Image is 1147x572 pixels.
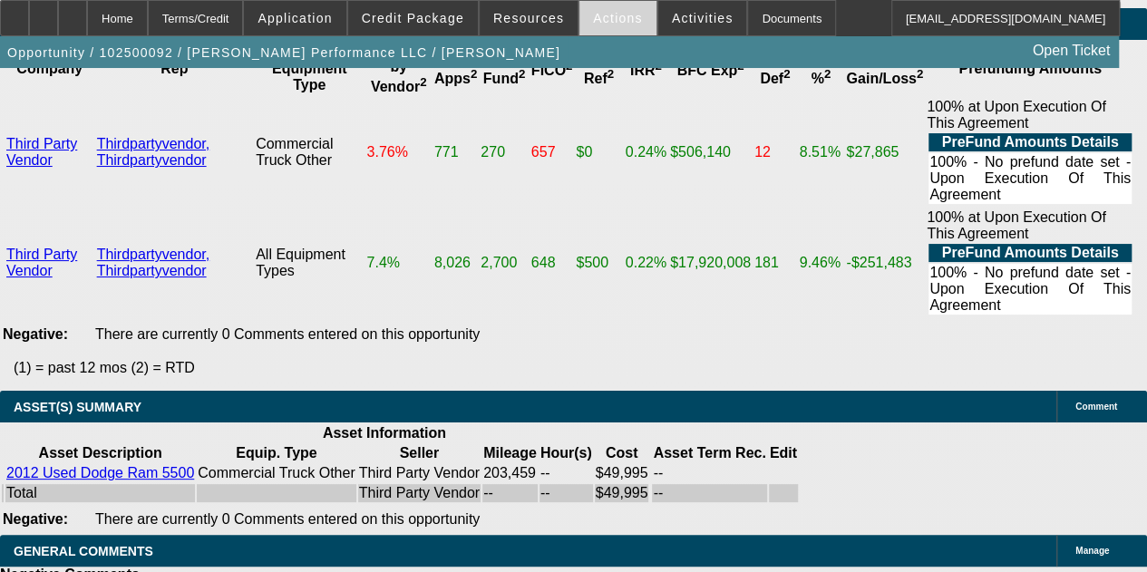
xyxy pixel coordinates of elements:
[433,208,478,317] td: 8,026
[672,11,734,25] span: Activities
[928,153,1132,204] td: 100% - No prefund date set - Upon Execution Of This Agreement
[480,208,529,317] td: 2,700
[3,511,68,527] b: Negative:
[14,400,141,414] span: ASSET(S) SUMMARY
[483,445,537,461] b: Mileage
[799,208,844,317] td: 9.46%
[258,11,332,25] span: Application
[595,464,649,482] td: $49,995
[1075,402,1117,412] span: Comment
[575,98,622,207] td: $0
[358,484,481,502] td: Third Party Vendor
[539,464,593,482] td: --
[630,63,662,78] b: IRR
[39,445,162,461] b: Asset Description
[669,208,752,317] td: $17,920,008
[6,136,77,168] a: Third Party Vendor
[539,484,593,502] td: --
[482,484,538,502] td: --
[420,75,426,89] sup: 2
[95,511,480,527] span: There are currently 0 Comments entered on this opportunity
[606,445,638,461] b: Cost
[1025,35,1117,66] a: Open Ticket
[845,208,924,317] td: -$251,483
[6,485,194,501] div: Total
[652,464,766,482] td: --
[530,208,574,317] td: 648
[14,544,153,558] span: GENERAL COMMENTS
[197,444,355,462] th: Equip. Type
[358,464,481,482] td: Third Party Vendor
[400,445,440,461] b: Seller
[658,1,747,35] button: Activities
[6,465,194,480] a: 2012 Used Dodge Ram 5500
[608,67,614,81] sup: 2
[942,245,1119,260] b: PreFund Amounts Details
[244,1,345,35] button: Application
[482,464,538,482] td: 203,459
[365,208,431,317] td: 7.4%
[530,98,574,207] td: 657
[625,98,667,207] td: 0.24%
[480,1,578,35] button: Resources
[255,98,364,207] td: Commercial Truck Other
[652,484,766,502] td: --
[669,98,752,207] td: $506,140
[7,45,560,60] span: Opportunity / 102500092 / [PERSON_NAME] Performance LLC / [PERSON_NAME]
[845,98,924,207] td: $27,865
[928,264,1132,315] td: 100% - No prefund date set - Upon Execution Of This Agreement
[653,445,765,461] b: Asset Term Rec.
[824,67,831,81] sup: 2
[799,98,844,207] td: 8.51%
[362,11,464,25] span: Credit Package
[255,208,364,317] td: All Equipment Types
[958,61,1102,76] b: Prefunding Amounts
[480,98,529,207] td: 270
[783,67,790,81] sup: 2
[1075,546,1109,556] span: Manage
[348,1,478,35] button: Credit Package
[652,444,766,462] th: Asset Term Recommendation
[197,464,355,482] td: Commercial Truck Other
[579,1,656,35] button: Actions
[3,326,68,342] b: Negative:
[540,445,592,461] b: Hour(s)
[625,208,667,317] td: 0.22%
[753,208,797,317] td: 181
[769,444,798,462] th: Edit
[917,67,923,81] sup: 2
[97,247,210,278] a: Thirdpartyvendor, Thirdpartyvendor
[595,484,649,502] td: $49,995
[14,360,1147,376] p: (1) = past 12 mos (2) = RTD
[365,98,431,207] td: 3.76%
[433,98,478,207] td: 771
[323,425,446,441] b: Asset Information
[927,209,1133,316] div: 100% at Upon Execution Of This Agreement
[493,11,564,25] span: Resources
[97,136,210,168] a: Thirdpartyvendor, Thirdpartyvendor
[6,247,77,278] a: Third Party Vendor
[753,98,797,207] td: 12
[593,11,643,25] span: Actions
[942,134,1119,150] b: PreFund Amounts Details
[927,99,1133,206] div: 100% at Upon Execution Of This Agreement
[575,208,622,317] td: $500
[676,63,744,78] b: BFC Exp
[95,326,480,342] span: There are currently 0 Comments entered on this opportunity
